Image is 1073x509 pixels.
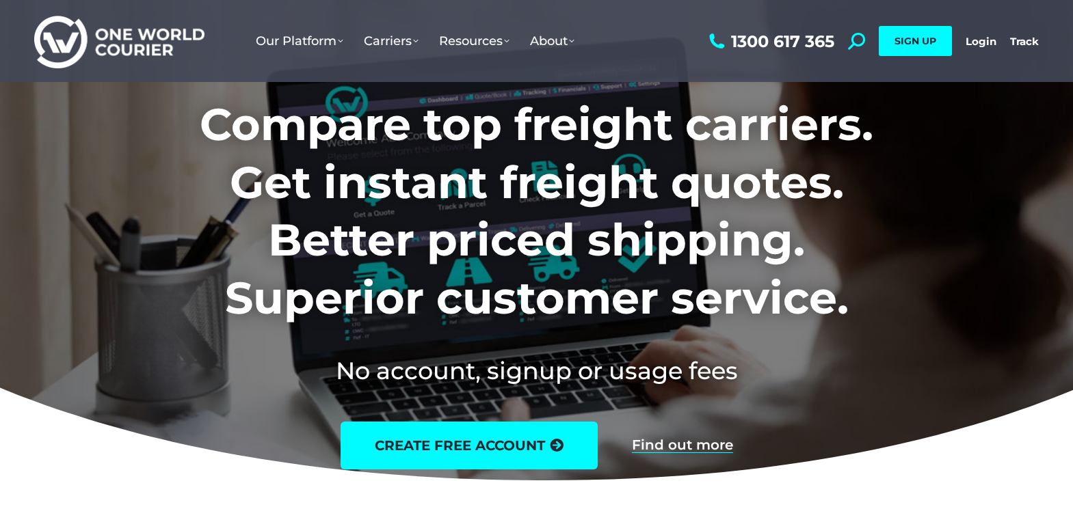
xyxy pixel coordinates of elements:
a: Carriers [354,20,429,62]
a: Find out more [632,438,733,453]
a: create free account [341,422,598,469]
h2: No account, signup or usage fees [109,354,964,387]
span: Carriers [364,33,419,49]
a: Track [1010,35,1039,48]
img: One World Courier [34,14,204,69]
a: SIGN UP [879,26,952,56]
a: 1300 617 365 [706,33,834,50]
a: Our Platform [246,20,354,62]
h1: Compare top freight carriers. Get instant freight quotes. Better priced shipping. Superior custom... [109,96,964,327]
a: Login [966,35,996,48]
span: Our Platform [256,33,343,49]
span: About [530,33,574,49]
a: Resources [429,20,520,62]
span: Resources [439,33,509,49]
span: SIGN UP [895,35,936,47]
a: About [520,20,585,62]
